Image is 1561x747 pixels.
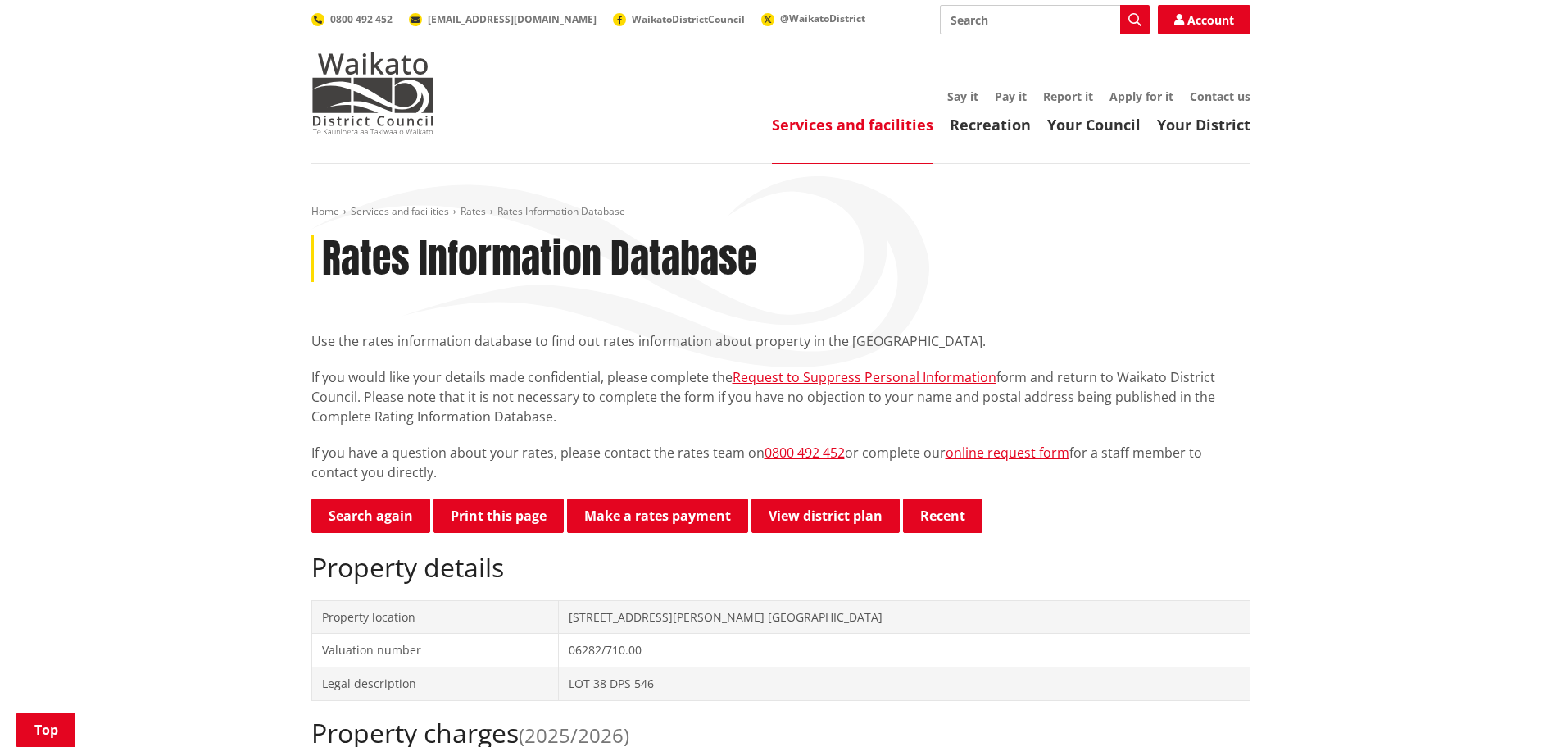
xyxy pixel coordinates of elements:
a: Contact us [1190,89,1250,104]
p: Use the rates information database to find out rates information about property in the [GEOGRAPHI... [311,331,1250,351]
a: @WaikatoDistrict [761,11,865,25]
p: If you would like your details made confidential, please complete the form and return to Waikato ... [311,367,1250,426]
span: 0800 492 452 [330,12,393,26]
a: Services and facilities [351,204,449,218]
a: Report it [1043,89,1093,104]
a: Make a rates payment [567,499,748,533]
span: WaikatoDistrictCouncil [632,12,745,26]
h2: Property details [311,552,1250,583]
span: @WaikatoDistrict [780,11,865,25]
a: Search again [311,499,430,533]
button: Print this page [433,499,564,533]
td: Valuation number [311,634,559,667]
a: Your District [1157,115,1250,134]
a: Your Council [1047,115,1141,134]
td: 06282/710.00 [559,634,1250,667]
td: Legal description [311,667,559,700]
td: Property location [311,600,559,634]
td: LOT 38 DPS 546 [559,667,1250,700]
a: Account [1158,5,1250,34]
a: 0800 492 452 [311,12,393,26]
span: [EMAIL_ADDRESS][DOMAIN_NAME] [428,12,597,26]
a: WaikatoDistrictCouncil [613,12,745,26]
button: Recent [903,499,982,533]
a: [EMAIL_ADDRESS][DOMAIN_NAME] [409,12,597,26]
a: Rates [461,204,486,218]
td: [STREET_ADDRESS][PERSON_NAME] [GEOGRAPHIC_DATA] [559,600,1250,634]
nav: breadcrumb [311,205,1250,219]
a: Say it [947,89,978,104]
input: Search input [940,5,1150,34]
img: Waikato District Council - Te Kaunihera aa Takiwaa o Waikato [311,52,434,134]
a: Services and facilities [772,115,933,134]
a: Top [16,713,75,747]
span: Rates Information Database [497,204,625,218]
h1: Rates Information Database [322,235,756,283]
a: Request to Suppress Personal Information [733,368,996,386]
a: Recreation [950,115,1031,134]
a: View district plan [751,499,900,533]
a: 0800 492 452 [765,444,845,462]
a: online request form [946,444,1069,462]
a: Pay it [995,89,1027,104]
p: If you have a question about your rates, please contact the rates team on or complete our for a s... [311,443,1250,482]
a: Apply for it [1109,89,1173,104]
a: Home [311,204,339,218]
